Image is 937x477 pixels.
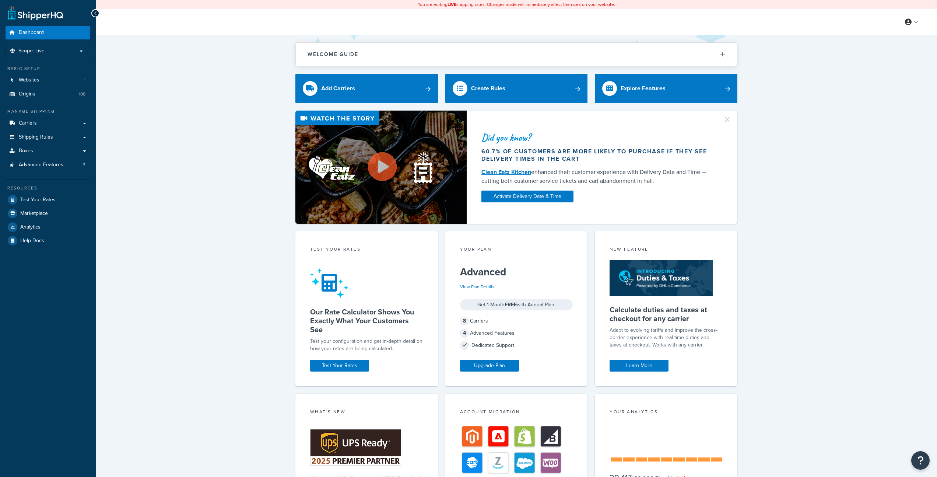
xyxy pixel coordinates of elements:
a: Test Your Rates [6,193,90,206]
div: Create Rules [471,83,505,94]
div: Did you know? [481,132,714,143]
div: Add Carriers [321,83,355,94]
a: Marketplace [6,207,90,220]
button: Open Resource Center [911,451,930,470]
b: LIVE [448,1,456,8]
a: Upgrade Plan [460,360,519,372]
p: Adapt to evolving tariffs and improve the cross-border experience with real-time duties and taxes... [610,327,723,349]
div: Manage Shipping [6,108,90,115]
span: Carriers [19,120,37,126]
a: Test Your Rates [310,360,369,372]
a: Advanced Features3 [6,158,90,172]
a: Learn More [610,360,668,372]
a: Add Carriers [295,74,438,103]
span: Origins [19,91,35,97]
div: Dedicated Support [460,340,573,351]
span: 8 [460,317,469,325]
div: Explore Features [621,83,666,94]
div: Get 1 Month with Annual Plan! [460,299,573,310]
a: Dashboard [6,26,90,39]
li: Websites [6,73,90,87]
span: Help Docs [20,238,44,244]
h5: Calculate duties and taxes at checkout for any carrier [610,305,723,323]
div: Basic Setup [6,66,90,72]
div: New Feature [610,246,723,254]
span: 4 [460,329,469,338]
span: Analytics [20,224,41,230]
a: View Plan Details [460,283,494,290]
button: Welcome Guide [296,43,737,66]
a: Boxes [6,144,90,158]
span: Scope: Live [18,48,45,54]
div: Account Migration [460,408,573,417]
div: Advanced Features [460,328,573,338]
span: Websites [19,77,39,83]
h5: Advanced [460,266,573,278]
span: 3 [83,162,85,168]
div: Carriers [460,316,573,326]
a: Activate Delivery Date & Time [481,191,573,202]
div: What's New [310,408,423,417]
a: Help Docs [6,234,90,247]
span: Advanced Features [19,162,63,168]
img: Video thumbnail [295,111,467,224]
a: Carriers [6,116,90,130]
span: Dashboard [19,29,44,36]
li: Advanced Features [6,158,90,172]
div: Your Plan [460,246,573,254]
a: Analytics [6,220,90,234]
span: 1 [84,77,85,83]
span: Test Your Rates [20,197,56,203]
span: 108 [79,91,85,97]
a: Shipping Rules [6,130,90,144]
div: Test your rates [310,246,423,254]
a: Websites1 [6,73,90,87]
a: Clean Eatz Kitchen [481,168,531,176]
div: Your Analytics [610,408,723,417]
a: Explore Features [595,74,737,103]
h2: Welcome Guide [308,52,358,57]
span: Boxes [19,148,33,154]
span: Marketplace [20,210,48,217]
strong: FREE [505,301,517,309]
li: Origins [6,87,90,101]
h5: Our Rate Calculator Shows You Exactly What Your Customers See [310,307,423,334]
div: Test your configuration and get in-depth detail on how your rates are being calculated. [310,338,423,352]
div: enhanced their customer experience with Delivery Date and Time — cutting both customer service ti... [481,168,714,185]
a: Create Rules [445,74,588,103]
div: 60.7% of customers are more likely to purchase if they see delivery times in the cart [481,148,714,163]
div: Resources [6,185,90,191]
span: Shipping Rules [19,134,53,140]
a: Origins108 [6,87,90,101]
